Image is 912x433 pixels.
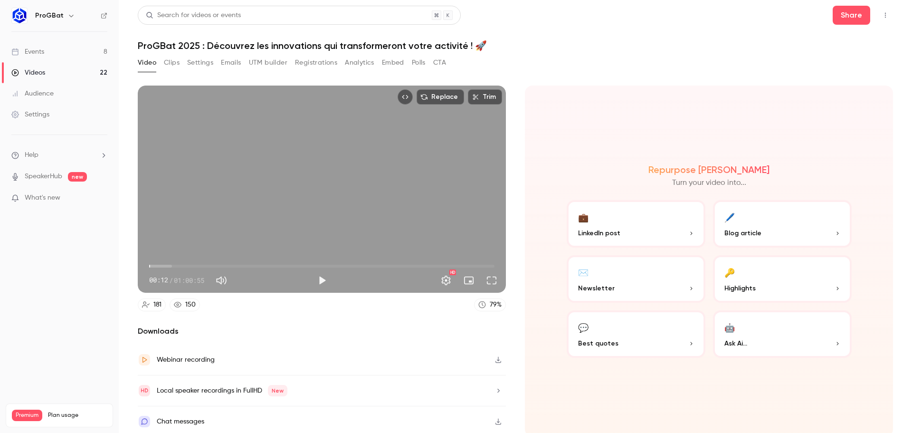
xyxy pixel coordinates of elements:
span: Plan usage [48,412,107,419]
button: Embed [382,55,404,70]
div: 150 [185,300,196,310]
div: Chat messages [157,416,204,427]
span: Highlights [724,283,756,293]
button: Replace [417,89,464,105]
div: 🤖 [724,320,735,335]
span: Best quotes [578,338,618,348]
div: Events [11,47,44,57]
span: Newsletter [578,283,615,293]
div: Audience [11,89,54,98]
div: Search for videos or events [146,10,241,20]
button: 💬Best quotes [567,310,705,358]
button: Clips [164,55,180,70]
h1: ProGBat 2025 : Découvrez les innovations qui transformeront votre activité ! 🚀 [138,40,893,51]
button: Settings [437,271,456,290]
span: LinkedIn post [578,228,620,238]
div: 🖊️ [724,210,735,224]
button: ✉️Newsletter [567,255,705,303]
span: New [268,385,287,396]
a: 79% [474,298,506,311]
div: ✉️ [578,265,589,279]
div: 00:12 [149,275,204,285]
button: 🖊️Blog article [713,200,852,248]
div: Webinar recording [157,354,215,366]
div: Settings [11,110,49,119]
button: Polls [412,55,426,70]
div: HD [449,269,456,275]
span: new [68,172,87,182]
li: help-dropdown-opener [11,150,107,160]
div: Local speaker recordings in FullHD [157,385,287,396]
span: Help [25,150,38,160]
p: Turn your video into... [672,177,746,189]
button: UTM builder [249,55,287,70]
button: Analytics [345,55,374,70]
button: Top Bar Actions [878,8,893,23]
h2: Downloads [138,326,506,337]
button: 🤖Ask Ai... [713,310,852,358]
span: / [169,275,173,285]
h2: Repurpose [PERSON_NAME] [648,164,769,175]
div: 💬 [578,320,589,335]
div: 181 [153,300,161,310]
div: 💼 [578,210,589,224]
span: Ask Ai... [724,338,747,348]
div: 79 % [490,300,502,310]
button: Video [138,55,156,70]
span: Premium [12,410,42,421]
button: Mute [212,271,231,290]
button: Settings [187,55,213,70]
button: Play [313,271,332,290]
button: Embed video [398,89,413,105]
span: 01:00:55 [174,275,204,285]
a: SpeakerHub [25,172,62,182]
div: Videos [11,68,45,77]
a: 181 [138,298,166,311]
button: 🔑Highlights [713,255,852,303]
button: Registrations [295,55,337,70]
button: Emails [221,55,241,70]
button: Share [833,6,870,25]
h6: ProGBat [35,11,64,20]
iframe: Noticeable Trigger [96,194,107,202]
button: Full screen [482,271,501,290]
button: Turn on miniplayer [459,271,478,290]
div: 🔑 [724,265,735,279]
button: 💼LinkedIn post [567,200,705,248]
button: Trim [468,89,502,105]
img: ProGBat [12,8,27,23]
span: What's new [25,193,60,203]
span: 00:12 [149,275,168,285]
a: 150 [170,298,200,311]
span: Blog article [724,228,761,238]
button: CTA [433,55,446,70]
